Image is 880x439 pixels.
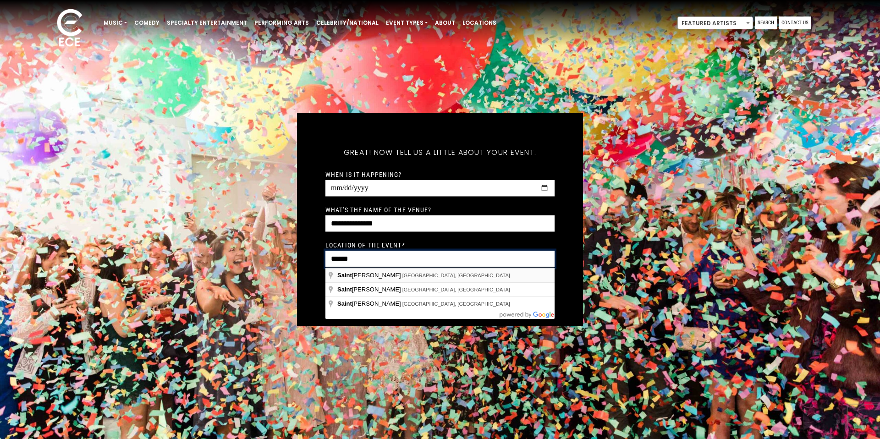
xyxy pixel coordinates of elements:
[325,170,402,179] label: When is it happening?
[325,241,405,249] label: Location of the event
[325,206,431,214] label: What's the name of the venue?
[313,15,382,31] a: Celebrity/National
[251,15,313,31] a: Performing Arts
[431,15,459,31] a: About
[337,272,402,279] span: [PERSON_NAME]
[459,15,500,31] a: Locations
[131,15,163,31] a: Comedy
[337,272,352,279] span: Saint
[325,136,555,169] h5: Great! Now tell us a little about your event.
[337,286,352,293] span: Saint
[47,6,93,51] img: ece_new_logo_whitev2-1.png
[382,15,431,31] a: Event Types
[337,300,352,307] span: Saint
[337,300,402,307] span: [PERSON_NAME]
[402,287,510,292] span: [GEOGRAPHIC_DATA], [GEOGRAPHIC_DATA]
[402,301,510,307] span: [GEOGRAPHIC_DATA], [GEOGRAPHIC_DATA]
[779,16,811,29] a: Contact Us
[100,15,131,31] a: Music
[163,15,251,31] a: Specialty Entertainment
[678,17,753,30] span: Featured Artists
[402,273,510,278] span: [GEOGRAPHIC_DATA], [GEOGRAPHIC_DATA]
[677,16,753,29] span: Featured Artists
[337,286,402,293] span: [PERSON_NAME]
[755,16,777,29] a: Search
